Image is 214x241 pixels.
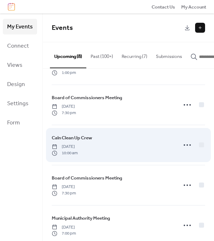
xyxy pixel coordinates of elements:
span: 7:30 pm [52,190,76,197]
img: logo [8,3,15,11]
span: My Account [181,4,206,11]
span: Connect [7,41,29,52]
span: Form [7,117,20,129]
a: Contact Us [152,3,175,10]
span: 7:00 pm [52,230,76,237]
button: Submissions [152,42,186,67]
a: Municipal Authority Meeting [52,214,110,222]
a: Views [3,57,37,73]
span: [DATE] [52,224,76,231]
a: My Account [181,3,206,10]
a: Connect [3,38,37,54]
span: Caln Clean Up Crew [52,134,92,141]
button: Recurring (7) [117,42,152,67]
a: Caln Clean Up Crew [52,134,92,142]
a: Settings [3,96,37,111]
span: Contact Us [152,4,175,11]
span: [DATE] [52,103,76,110]
span: [DATE] [52,144,78,150]
span: Board of Commissioners Meeting [52,94,122,101]
span: Municipal Authority Meeting [52,215,110,222]
span: 10:00 am [52,150,78,156]
span: 7:30 pm [52,110,76,116]
button: Past (100+) [86,42,117,67]
span: Board of Commissioners Meeting [52,175,122,182]
a: Board of Commissioners Meeting [52,174,122,182]
button: Upcoming (8) [50,42,86,68]
a: My Events [3,19,37,34]
span: 1:00 pm [52,70,76,76]
span: Settings [7,98,29,109]
span: Views [7,60,22,71]
span: [DATE] [52,184,76,190]
span: Design [7,79,25,90]
span: My Events [7,21,33,33]
span: Events [52,21,73,34]
a: Board of Commissioners Meeting [52,94,122,102]
a: Form [3,115,37,130]
a: Design [3,76,37,92]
